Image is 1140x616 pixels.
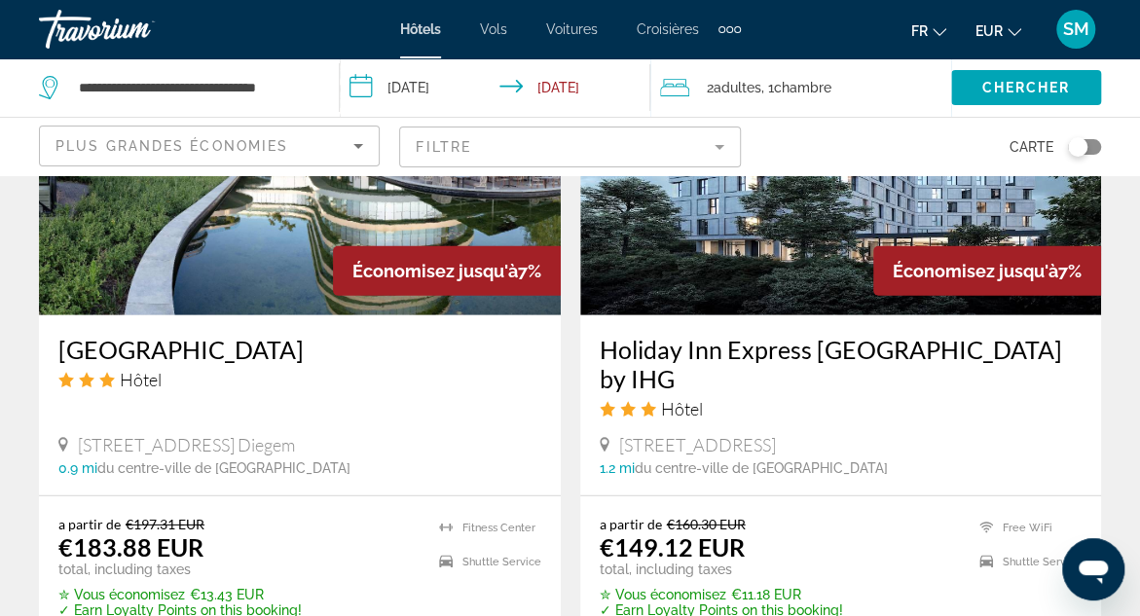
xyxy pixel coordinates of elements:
[873,246,1101,296] div: 7%
[650,58,951,117] button: Travelers: 2 adults, 0 children
[718,14,741,45] button: Extra navigation items
[600,398,1083,419] div: 3 star Hotel
[975,23,1003,39] span: EUR
[1062,538,1124,600] iframe: Bouton de lancement de la fenêtre de messagerie
[635,460,888,476] span: du centre-ville de [GEOGRAPHIC_DATA]
[600,587,726,602] span: ✮ Vous économisez
[1053,138,1101,156] button: Toggle map
[761,74,831,101] span: , 1
[399,126,740,168] button: Filter
[97,460,350,476] span: du centre-ville de [GEOGRAPHIC_DATA]
[58,335,541,364] a: [GEOGRAPHIC_DATA]
[352,261,518,281] span: Économisez jusqu'à
[600,460,635,476] span: 1.2 mi
[970,550,1082,574] li: Shuttle Service
[429,516,541,540] li: Fitness Center
[340,58,650,117] button: Check-in date: Sep 16, 2025 Check-out date: Sep 17, 2025
[480,21,507,37] a: Vols
[1010,133,1053,161] span: Carte
[1063,19,1089,39] span: SM
[774,80,831,95] span: Chambre
[661,398,703,419] span: Hôtel
[911,17,946,45] button: Change language
[600,562,843,577] p: total, including taxes
[975,17,1021,45] button: Change currency
[600,587,843,602] p: €11.18 EUR
[600,532,745,562] ins: €149.12 EUR
[58,460,97,476] span: 0.9 mi
[55,138,288,154] span: Plus grandes économies
[58,369,541,390] div: 3 star Hotel
[714,80,761,95] span: Adultes
[58,562,302,577] p: total, including taxes
[120,369,162,390] span: Hôtel
[637,21,699,37] a: Croisières
[58,587,185,602] span: ✮ Vous économisez
[58,532,203,562] ins: €183.88 EUR
[981,80,1070,95] span: Chercher
[58,516,121,532] span: a partir de
[400,21,441,37] a: Hôtels
[619,434,776,455] span: [STREET_ADDRESS]
[911,23,928,39] span: fr
[55,134,363,158] mat-select: Sort by
[707,74,761,101] span: 2
[39,4,234,54] a: Travorium
[600,335,1083,393] a: Holiday Inn Express [GEOGRAPHIC_DATA] by IHG
[893,261,1058,281] span: Économisez jusqu'à
[429,550,541,574] li: Shuttle Service
[126,516,204,532] del: €197.31 EUR
[970,516,1082,540] li: Free WiFi
[600,516,662,532] span: a partir de
[78,434,295,455] span: [STREET_ADDRESS] Diegem
[546,21,598,37] a: Voitures
[951,70,1101,105] button: Chercher
[667,516,746,532] del: €160.30 EUR
[58,587,302,602] p: €13.43 EUR
[1050,9,1101,50] button: User Menu
[333,246,561,296] div: 7%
